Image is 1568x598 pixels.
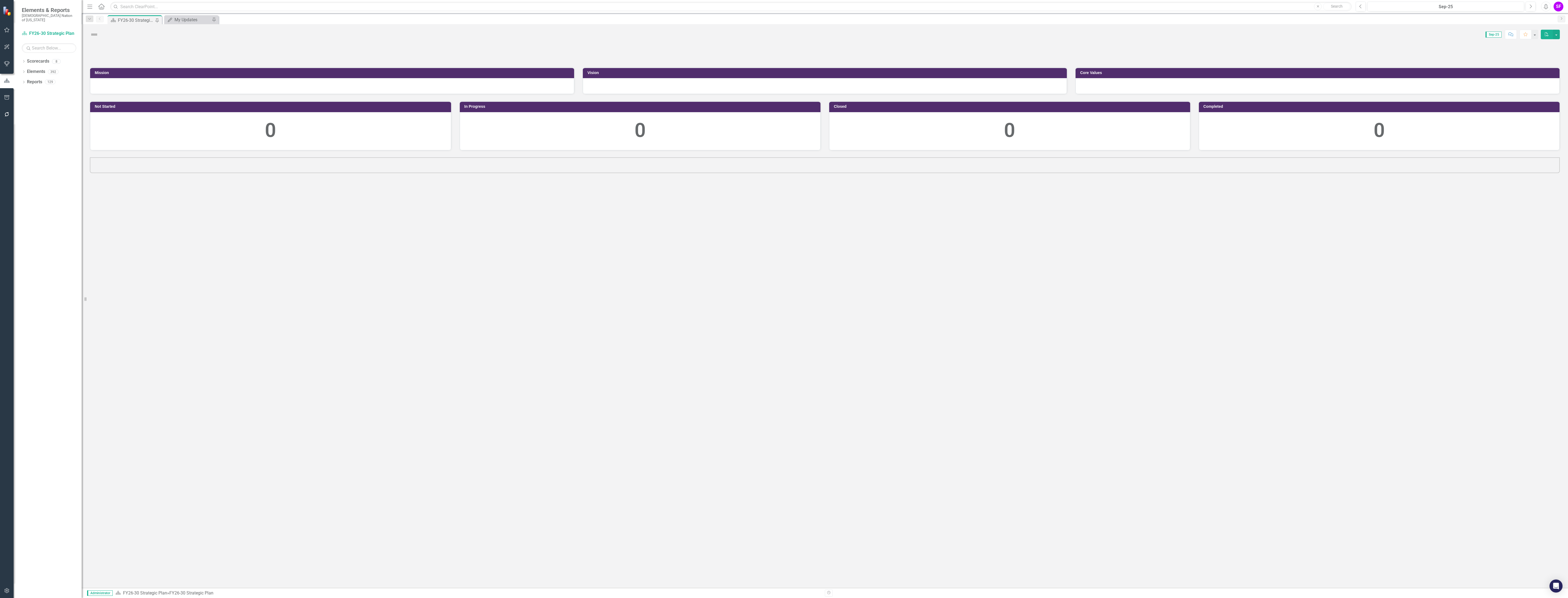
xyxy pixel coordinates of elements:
small: [DEMOGRAPHIC_DATA] Nation of [US_STATE] [22,13,76,22]
div: 0 [96,116,445,145]
div: Open Intercom Messenger [1549,579,1563,593]
div: 0 [835,116,1184,145]
a: Elements [27,69,45,75]
span: Elements & Reports [22,7,76,13]
div: FY26-30 Strategic Plan [169,590,213,596]
a: FY26-30 Strategic Plan [123,590,167,596]
h3: Core Values [1080,71,1557,75]
h3: In Progress [464,105,818,109]
div: » [115,590,821,596]
div: 129 [45,80,56,84]
div: 0 [465,116,815,145]
h3: Not Started [95,105,448,109]
img: Not Defined [90,30,99,39]
button: Search [1323,3,1350,10]
div: My Updates [174,16,210,23]
button: SF [1554,2,1563,11]
a: FY26-30 Strategic Plan [22,30,76,37]
input: Search Below... [22,43,76,53]
div: 392 [48,69,59,74]
h3: Vision [587,71,1064,75]
span: Sep-25 [1486,32,1502,38]
a: My Updates [166,16,210,23]
div: 8 [52,59,61,64]
div: 0 [1205,116,1554,145]
input: Search ClearPoint... [110,2,1352,11]
img: ClearPoint Strategy [3,6,12,16]
span: Administrator [87,590,113,596]
div: Sep-25 [1369,4,1522,10]
h3: Completed [1203,105,1557,109]
h3: Mission [95,71,571,75]
button: Sep-25 [1367,2,1524,11]
div: FY26-30 Strategic Plan [118,17,154,24]
span: Search [1331,4,1343,8]
a: Scorecards [27,58,49,65]
h3: Closed [834,105,1187,109]
a: Reports [27,79,42,85]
